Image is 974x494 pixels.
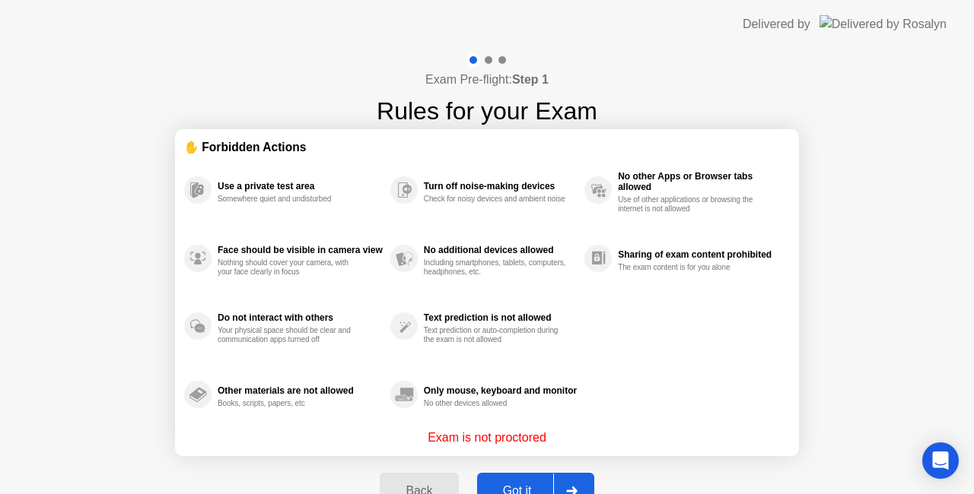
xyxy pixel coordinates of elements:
[218,399,361,408] div: Books, scripts, papers, etc
[424,245,577,255] div: No additional devices allowed
[618,263,762,272] div: The exam content is for you alone
[218,258,361,277] div: Nothing should cover your camera, with your face clearly in focus
[424,399,568,408] div: No other devices allowed
[184,138,790,156] div: ✋ Forbidden Actions
[424,385,577,396] div: Only mouse, keyboard and monitor
[218,312,383,323] div: Do not interact with others
[424,326,568,344] div: Text prediction or auto-completion during the exam is not allowed
[218,245,383,255] div: Face should be visible in camera view
[820,15,947,33] img: Delivered by Rosalyn
[743,15,810,33] div: Delivered by
[424,195,568,204] div: Check for noisy devices and ambient noise
[428,429,546,447] p: Exam is not proctored
[377,93,597,129] h1: Rules for your Exam
[424,258,568,277] div: Including smartphones, tablets, computers, headphones, etc.
[218,385,383,396] div: Other materials are not allowed
[424,312,577,323] div: Text prediction is not allowed
[618,249,782,260] div: Sharing of exam content prohibited
[425,71,549,89] h4: Exam Pre-flight:
[618,171,782,192] div: No other Apps or Browser tabs allowed
[218,326,361,344] div: Your physical space should be clear and communication apps turned off
[512,73,549,86] b: Step 1
[922,442,959,479] div: Open Intercom Messenger
[424,181,577,192] div: Turn off noise-making devices
[218,181,383,192] div: Use a private test area
[218,195,361,204] div: Somewhere quiet and undisturbed
[618,195,762,214] div: Use of other applications or browsing the internet is not allowed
